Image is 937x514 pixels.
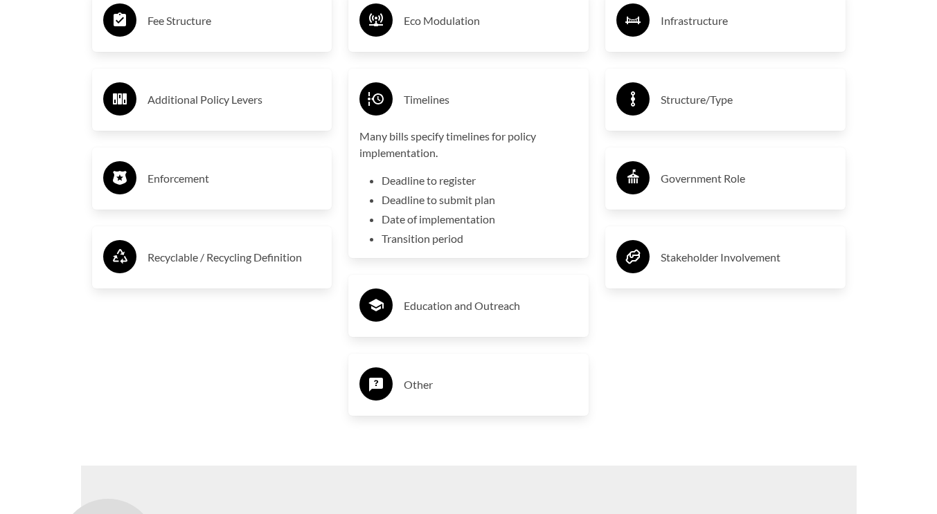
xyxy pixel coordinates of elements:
[148,89,321,111] h3: Additional Policy Levers
[382,211,578,228] li: Date of implementation
[382,192,578,208] li: Deadline to submit plan
[404,295,578,317] h3: Education and Outreach
[148,10,321,32] h3: Fee Structure
[382,172,578,189] li: Deadline to register
[148,246,321,268] h3: Recyclable / Recycling Definition
[404,374,578,396] h3: Other
[661,167,835,190] h3: Government Role
[661,89,835,111] h3: Structure/Type
[661,10,835,32] h3: Infrastructure
[359,128,578,161] p: Many bills specify timelines for policy implementation.
[382,230,578,247] li: Transition period
[148,167,321,190] h3: Enforcement
[661,246,835,268] h3: Stakeholder Involvement
[404,10,578,32] h3: Eco Modulation
[404,89,578,111] h3: Timelines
